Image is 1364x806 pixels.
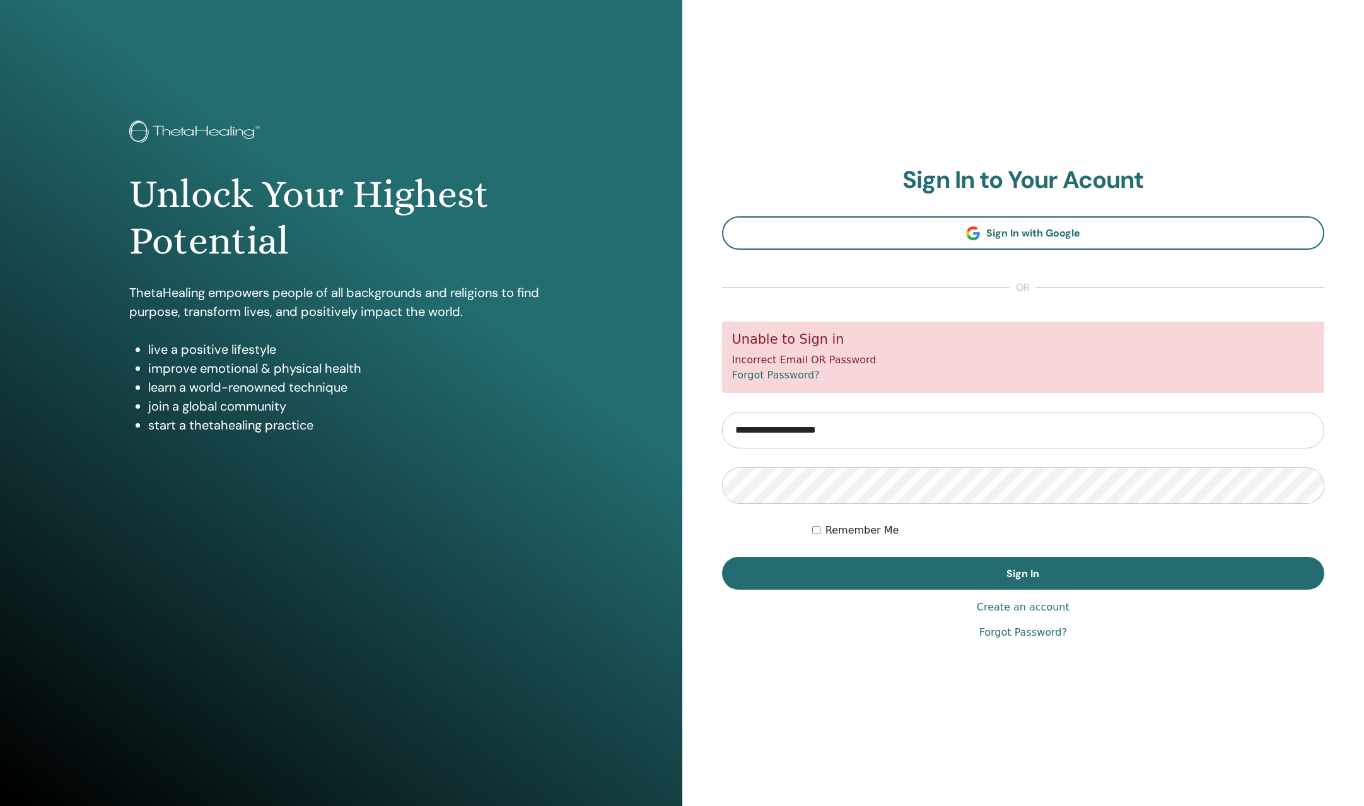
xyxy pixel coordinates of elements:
a: Sign In with Google [722,216,1325,250]
span: or [1010,280,1036,295]
h2: Sign In to Your Acount [722,166,1325,195]
p: ThetaHealing empowers people of all backgrounds and religions to find purpose, transform lives, a... [129,283,552,321]
div: Keep me authenticated indefinitely or until I manually logout [812,523,1324,538]
li: learn a world-renowned technique [148,378,552,397]
a: Forgot Password? [732,369,820,381]
a: Create an account [977,600,1070,615]
span: Sign In [1006,567,1039,580]
div: Incorrect Email OR Password [722,322,1325,393]
li: improve emotional & physical health [148,359,552,378]
li: join a global community [148,397,552,416]
label: Remember Me [825,523,899,538]
button: Sign In [722,557,1325,590]
li: live a positive lifestyle [148,340,552,359]
span: Sign In with Google [986,226,1080,240]
a: Forgot Password? [979,625,1067,640]
li: start a thetahealing practice [148,416,552,435]
h5: Unable to Sign in [732,332,1315,348]
h1: Unlock Your Highest Potential [129,171,552,265]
